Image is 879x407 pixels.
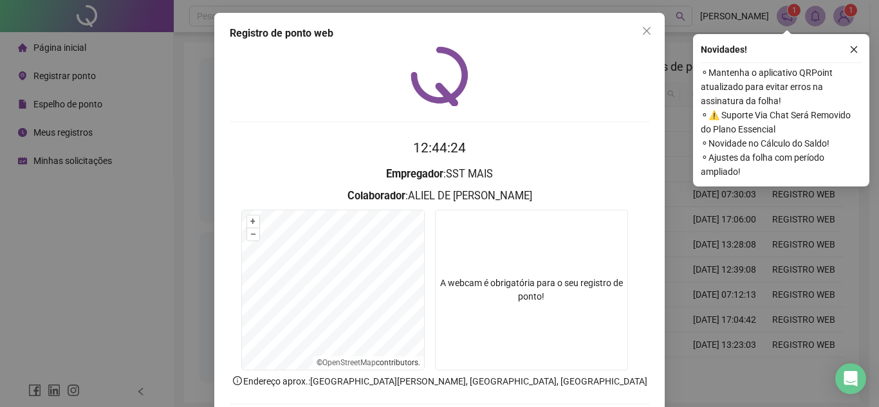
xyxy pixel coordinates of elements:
[849,45,858,54] span: close
[636,21,657,41] button: Close
[411,46,468,106] img: QRPoint
[701,150,862,179] span: ⚬ Ajustes da folha com período ampliado!
[413,140,466,156] time: 12:44:24
[835,363,866,394] div: Open Intercom Messenger
[701,66,862,108] span: ⚬ Mantenha o aplicativo QRPoint atualizado para evitar erros na assinatura da folha!
[701,136,862,150] span: ⚬ Novidade no Cálculo do Saldo!
[230,166,649,183] h3: : SST MAIS
[247,228,259,240] button: –
[322,358,376,367] a: OpenStreetMap
[232,375,243,386] span: info-circle
[230,188,649,204] h3: : ALIEL DE [PERSON_NAME]
[317,358,420,367] li: © contributors.
[386,168,443,180] strong: Empregador
[642,26,652,36] span: close
[347,190,405,202] strong: Colaborador
[230,26,649,41] div: Registro de ponto web
[701,42,747,57] span: Novidades !
[435,210,628,370] div: A webcam é obrigatória para o seu registro de ponto!
[230,374,649,388] p: Endereço aprox. : [GEOGRAPHIC_DATA][PERSON_NAME], [GEOGRAPHIC_DATA], [GEOGRAPHIC_DATA]
[247,215,259,228] button: +
[701,108,862,136] span: ⚬ ⚠️ Suporte Via Chat Será Removido do Plano Essencial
